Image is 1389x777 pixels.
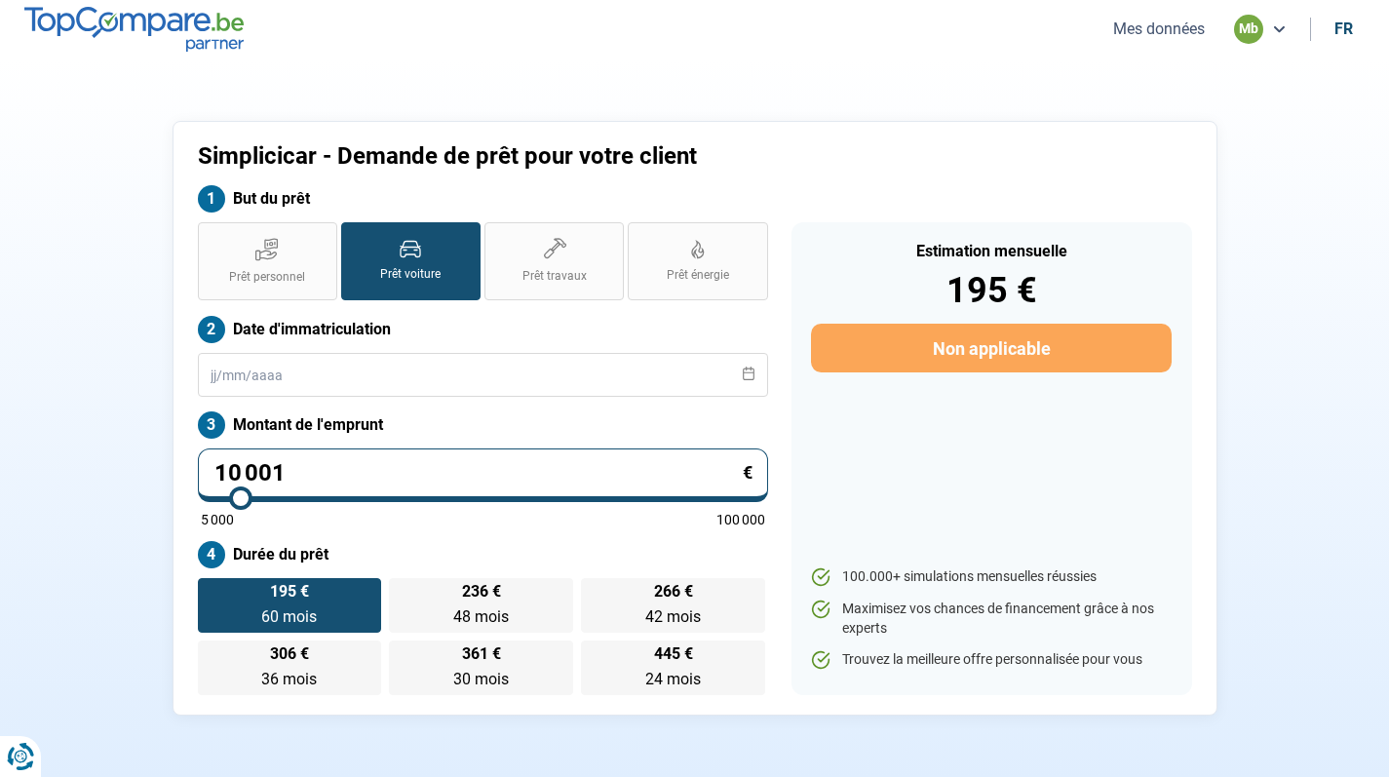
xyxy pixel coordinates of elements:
span: 361 € [462,646,501,662]
span: 100 000 [716,513,765,526]
span: 266 € [654,584,693,600]
div: fr [1334,19,1353,38]
span: € [743,464,752,482]
span: 42 mois [645,607,701,626]
label: But du prêt [198,185,768,213]
button: Non applicable [811,324,1171,372]
span: 5 000 [201,513,234,526]
span: Prêt énergie [667,267,729,284]
span: 30 mois [453,670,509,688]
div: 195 € [811,273,1171,308]
span: 60 mois [261,607,317,626]
span: 236 € [462,584,501,600]
span: 445 € [654,646,693,662]
span: 306 € [270,646,309,662]
button: Mes données [1107,19,1211,39]
span: 195 € [270,584,309,600]
span: 24 mois [645,670,701,688]
label: Durée du prêt [198,541,768,568]
li: 100.000+ simulations mensuelles réussies [811,567,1171,587]
span: Prêt travaux [522,268,587,285]
label: Montant de l'emprunt [198,411,768,439]
span: 36 mois [261,670,317,688]
li: Trouvez la meilleure offre personnalisée pour vous [811,650,1171,670]
li: Maximisez vos chances de financement grâce à nos experts [811,600,1171,638]
img: TopCompare.be [24,7,244,51]
div: mb [1234,15,1263,44]
div: Estimation mensuelle [811,244,1171,259]
span: Prêt personnel [229,269,305,286]
span: 48 mois [453,607,509,626]
input: jj/mm/aaaa [198,353,768,397]
label: Date d'immatriculation [198,316,768,343]
h1: Simplicicar - Demande de prêt pour votre client [198,142,938,171]
span: Prêt voiture [380,266,441,283]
